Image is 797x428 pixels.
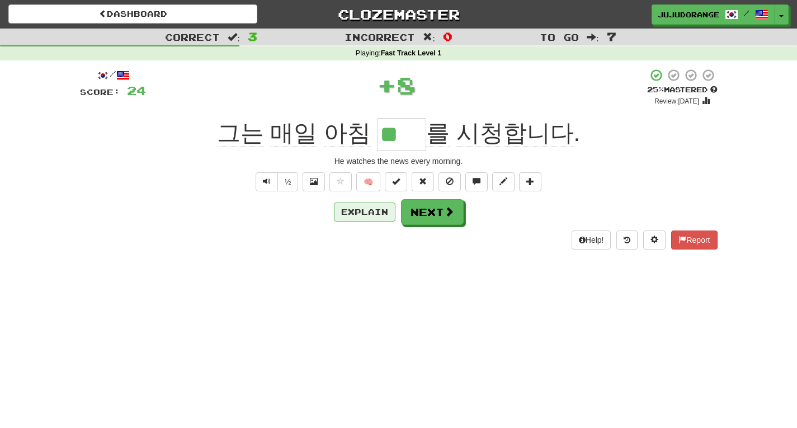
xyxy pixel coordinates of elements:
[381,49,442,57] strong: Fast Track Level 1
[8,4,257,23] a: Dashboard
[443,30,452,43] span: 0
[80,156,718,167] div: He watches the news every morning.
[277,172,299,191] button: ½
[324,120,371,147] span: 아침
[127,83,146,97] span: 24
[616,231,638,250] button: Round history (alt+y)
[329,172,352,191] button: Favorite sentence (alt+f)
[228,32,240,42] span: :
[80,68,146,82] div: /
[492,172,515,191] button: Edit sentence (alt+d)
[654,97,699,105] small: Review: [DATE]
[385,172,407,191] button: Set this sentence to 100% Mastered (alt+m)
[658,10,719,20] span: jujudorange
[572,231,611,250] button: Help!
[377,68,397,102] span: +
[423,32,435,42] span: :
[426,120,580,147] span: .
[412,172,434,191] button: Reset to 0% Mastered (alt+r)
[540,31,579,43] span: To go
[217,120,264,147] span: 그는
[356,172,380,191] button: 🧠
[248,30,257,43] span: 3
[345,31,415,43] span: Incorrect
[647,85,664,94] span: 25 %
[334,203,395,222] button: Explain
[456,120,574,147] span: 시청합니다
[165,31,220,43] span: Correct
[401,199,464,225] button: Next
[652,4,775,25] a: jujudorange /
[647,85,718,95] div: Mastered
[397,71,416,99] span: 8
[438,172,461,191] button: Ignore sentence (alt+i)
[519,172,541,191] button: Add to collection (alt+a)
[426,120,450,147] span: 를
[303,172,325,191] button: Show image (alt+x)
[587,32,599,42] span: :
[607,30,616,43] span: 7
[274,4,523,24] a: Clozemaster
[253,172,299,191] div: Text-to-speech controls
[256,172,278,191] button: Play sentence audio (ctl+space)
[270,120,317,147] span: 매일
[744,9,749,17] span: /
[80,87,120,97] span: Score:
[465,172,488,191] button: Discuss sentence (alt+u)
[671,231,717,250] button: Report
